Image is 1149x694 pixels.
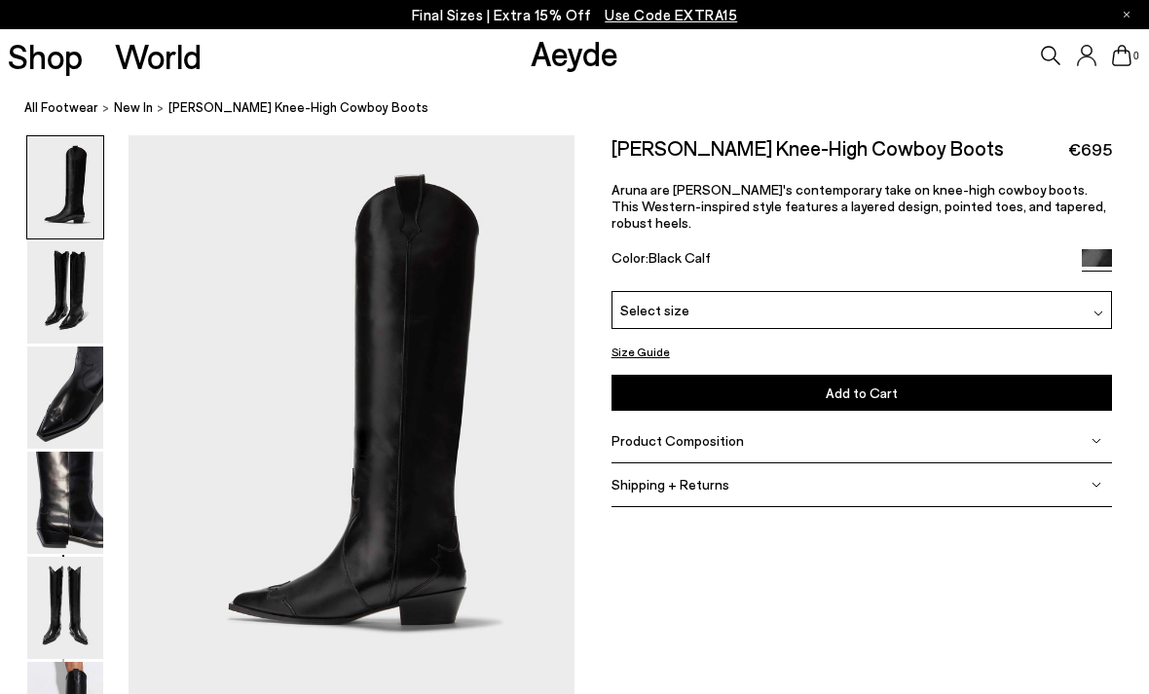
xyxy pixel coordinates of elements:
[1092,480,1101,490] img: svg%3E
[27,557,103,659] img: Aruna Leather Knee-High Cowboy Boots - Image 5
[27,241,103,344] img: Aruna Leather Knee-High Cowboy Boots - Image 2
[114,99,153,115] span: New In
[1112,45,1131,66] a: 0
[24,82,1149,135] nav: breadcrumb
[115,39,202,73] a: World
[612,340,670,364] button: Size Guide
[826,384,898,401] span: Add to Cart
[1092,436,1101,446] img: svg%3E
[612,135,1004,160] h2: [PERSON_NAME] Knee-High Cowboy Boots
[27,136,103,238] img: Aruna Leather Knee-High Cowboy Boots - Image 1
[27,452,103,554] img: Aruna Leather Knee-High Cowboy Boots - Image 4
[1131,51,1141,61] span: 0
[612,249,1066,272] div: Color:
[24,97,98,118] a: All Footwear
[612,375,1113,411] button: Add to Cart
[8,39,83,73] a: Shop
[620,300,689,320] span: Select size
[114,97,153,118] a: New In
[168,97,428,118] span: [PERSON_NAME] Knee-High Cowboy Boots
[612,476,729,493] span: Shipping + Returns
[412,3,738,27] p: Final Sizes | Extra 15% Off
[1093,309,1103,318] img: svg%3E
[612,432,744,449] span: Product Composition
[649,249,711,266] span: Black Calf
[27,347,103,449] img: Aruna Leather Knee-High Cowboy Boots - Image 3
[531,32,618,73] a: Aeyde
[1068,137,1112,162] span: €695
[612,181,1106,231] span: Aruna are [PERSON_NAME]'s contemporary take on knee-high cowboy boots. This Western-inspired styl...
[605,6,737,23] span: Navigate to /collections/ss25-final-sizes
